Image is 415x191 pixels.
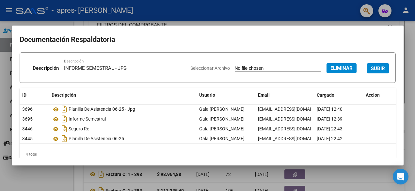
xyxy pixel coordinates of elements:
span: [DATE] 12:40 [317,106,343,112]
div: 4 total [20,146,396,162]
i: Descargar documento [60,124,69,134]
datatable-header-cell: Email [255,88,314,102]
div: Planilla De Asistencia 06-25 [52,133,194,144]
datatable-header-cell: Descripción [49,88,197,102]
span: Seleccionar Archivo [190,66,230,71]
span: Gala [PERSON_NAME] [199,116,245,122]
span: 3696 [22,106,33,112]
datatable-header-cell: ID [20,88,49,102]
span: 3446 [22,126,33,131]
span: [EMAIL_ADDRESS][DOMAIN_NAME] [258,116,330,122]
div: Informe Semestral [52,114,194,124]
span: Gala [PERSON_NAME] [199,126,245,131]
span: Descripción [52,92,76,98]
span: [EMAIL_ADDRESS][DOMAIN_NAME] [258,106,330,112]
span: Gala [PERSON_NAME] [199,136,245,141]
i: Descargar documento [60,104,69,114]
button: Eliminar [327,63,357,73]
span: Accion [366,92,380,98]
div: Open Intercom Messenger [393,169,408,184]
span: [EMAIL_ADDRESS][DOMAIN_NAME] [258,136,330,141]
span: ID [22,92,26,98]
span: Cargado [317,92,334,98]
span: Eliminar [330,65,353,71]
datatable-header-cell: Cargado [314,88,363,102]
span: [DATE] 22:42 [317,136,343,141]
i: Descargar documento [60,114,69,124]
h2: Documentación Respaldatoria [20,33,396,46]
span: Email [258,92,270,98]
i: Descargar documento [60,133,69,144]
span: SUBIR [371,66,385,71]
span: [EMAIL_ADDRESS][DOMAIN_NAME] [258,126,330,131]
button: SUBIR [367,63,389,73]
span: [DATE] 12:39 [317,116,343,122]
p: Descripción [33,65,59,72]
span: Gala [PERSON_NAME] [199,106,245,112]
div: Planilla De Asistencia 06-25 - Jpg [52,104,194,114]
span: 3695 [22,116,33,122]
span: [DATE] 22:43 [317,126,343,131]
span: Usuario [199,92,215,98]
datatable-header-cell: Usuario [197,88,255,102]
div: Seguro Rc [52,124,194,134]
datatable-header-cell: Accion [363,88,396,102]
span: 3445 [22,136,33,141]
